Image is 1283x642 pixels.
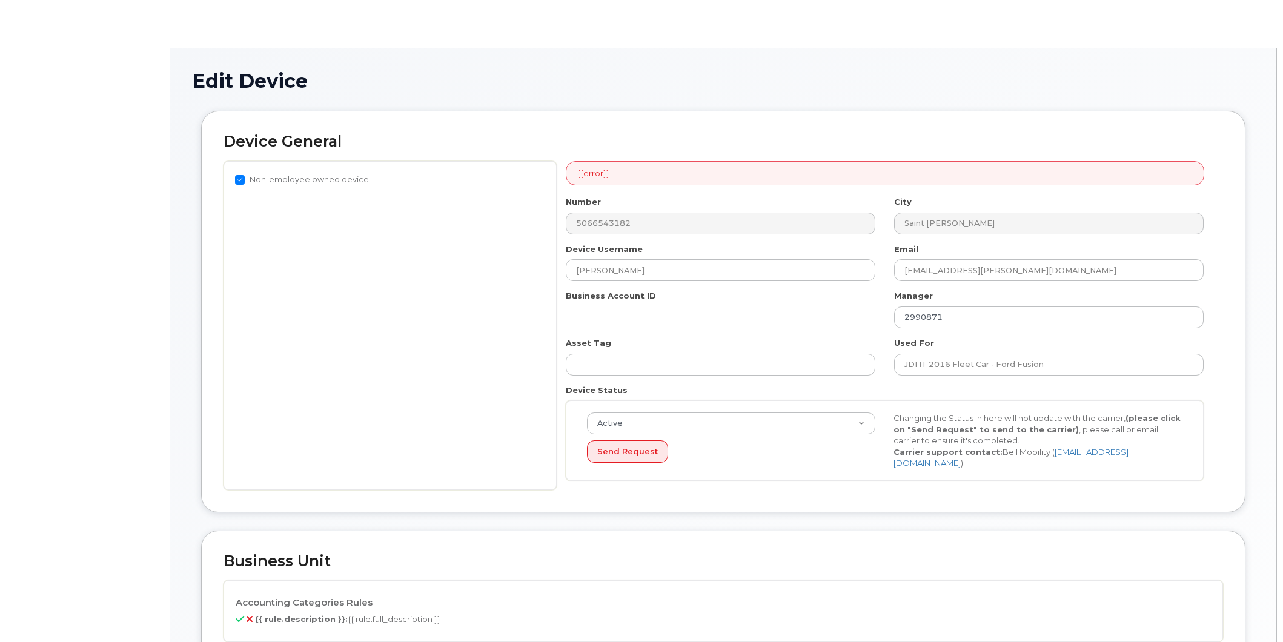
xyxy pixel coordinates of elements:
[236,598,1211,608] h4: Accounting Categories Rules
[566,243,643,255] label: Device Username
[235,173,369,187] label: Non-employee owned device
[566,385,628,396] label: Device Status
[566,337,611,349] label: Asset Tag
[224,133,1223,150] h2: Device General
[236,614,1211,625] p: {{ rule.full_description }}
[894,306,1204,328] input: Select manager
[894,290,933,302] label: Manager
[894,243,918,255] label: Email
[893,447,1129,468] a: [EMAIL_ADDRESS][DOMAIN_NAME]
[894,337,934,349] label: Used For
[587,440,668,463] button: Send Request
[893,447,1003,457] strong: Carrier support contact:
[566,161,1204,186] div: {{error}}
[893,413,1181,434] strong: (please click on "Send Request" to send to the carrier)
[566,290,656,302] label: Business Account ID
[566,196,601,208] label: Number
[192,70,1255,91] h1: Edit Device
[884,412,1191,469] div: Changing the Status in here will not update with the carrier, , please call or email carrier to e...
[894,196,912,208] label: City
[255,614,348,624] b: {{ rule.description }}:
[235,175,245,185] input: Non-employee owned device
[224,553,1223,570] h2: Business Unit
